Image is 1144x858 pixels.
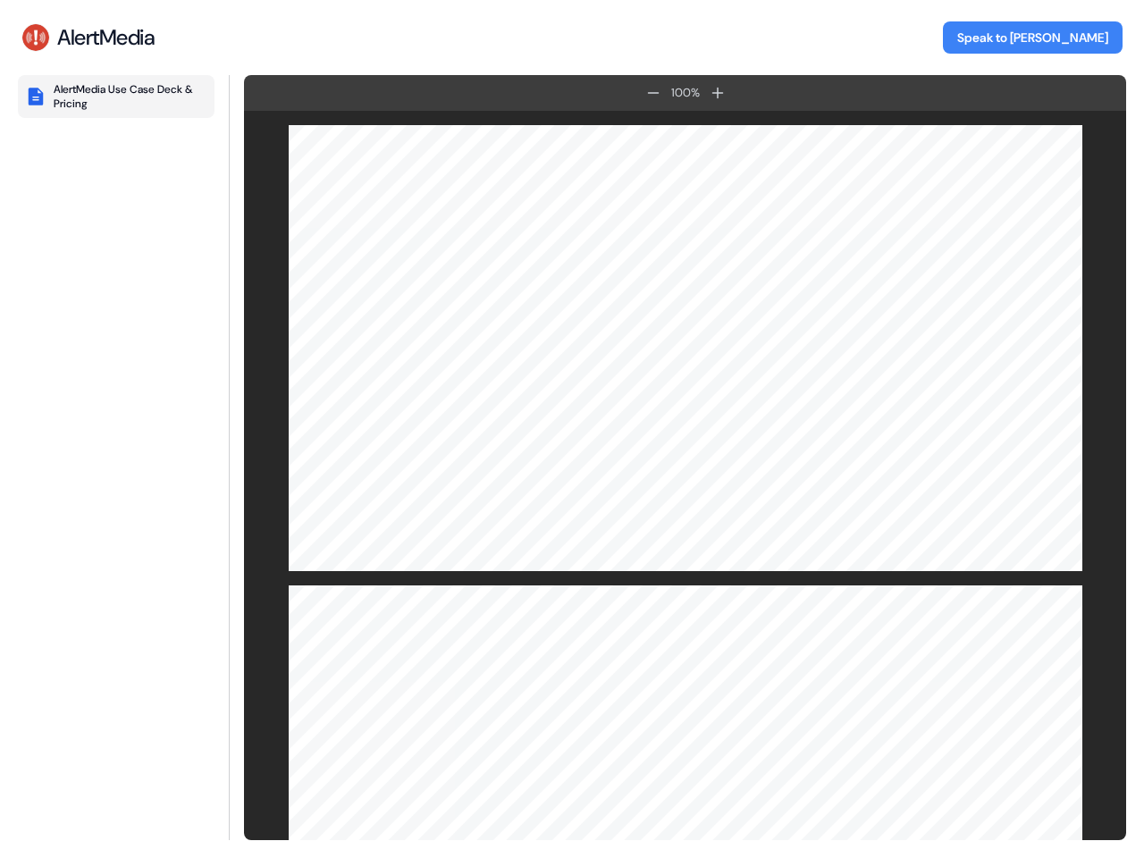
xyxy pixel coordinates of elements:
[18,75,214,118] button: AlertMedia Use Case Deck & Pricing
[668,84,703,102] div: 100 %
[57,24,155,51] div: AlertMedia
[943,21,1123,54] button: Speak to [PERSON_NAME]
[54,82,207,111] div: AlertMedia Use Case Deck & Pricing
